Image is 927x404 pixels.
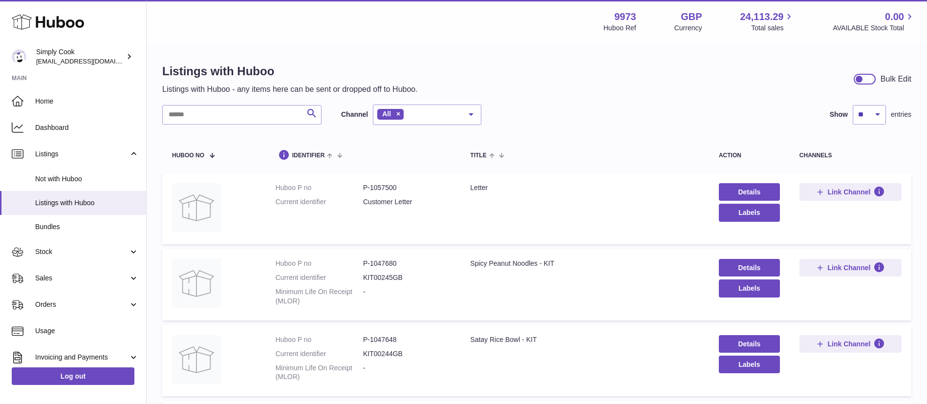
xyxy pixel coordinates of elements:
button: Link Channel [799,335,902,353]
img: internalAdmin-9973@internal.huboo.com [12,49,26,64]
label: Show [830,110,848,119]
span: Listings [35,149,129,159]
dd: P-1047680 [363,259,451,268]
span: Link Channel [827,188,870,196]
dt: Current identifier [276,273,363,282]
span: title [470,152,486,159]
span: Invoicing and Payments [35,353,129,362]
span: Usage [35,326,139,336]
div: action [719,152,780,159]
span: Bundles [35,222,139,232]
dt: Huboo P no [276,335,363,344]
span: Total sales [751,23,795,33]
dt: Huboo P no [276,183,363,192]
dt: Minimum Life On Receipt (MLOR) [276,287,363,306]
span: All [382,110,391,118]
span: Orders [35,300,129,309]
span: Huboo no [172,152,204,159]
button: Labels [719,356,780,373]
a: Details [719,335,780,353]
img: Satay Rice Bowl - KIT [172,335,221,384]
strong: GBP [681,10,702,23]
span: [EMAIL_ADDRESS][DOMAIN_NAME] [36,57,144,65]
p: Listings with Huboo - any items here can be sent or dropped off to Huboo. [162,84,418,95]
a: 0.00 AVAILABLE Stock Total [833,10,915,33]
span: Listings with Huboo [35,198,139,208]
dd: KIT00244GB [363,349,451,359]
span: identifier [292,152,325,159]
img: Letter [172,183,221,232]
span: Stock [35,247,129,256]
label: Channel [341,110,368,119]
dd: P-1057500 [363,183,451,192]
div: Huboo Ref [604,23,636,33]
span: AVAILABLE Stock Total [833,23,915,33]
span: Home [35,97,139,106]
dt: Minimum Life On Receipt (MLOR) [276,363,363,382]
a: Details [719,259,780,276]
dd: Customer Letter [363,197,451,207]
span: Sales [35,274,129,283]
dt: Current identifier [276,349,363,359]
span: Dashboard [35,123,139,132]
div: Letter [470,183,699,192]
span: Link Channel [827,340,870,348]
div: Spicy Peanut Noodles - KIT [470,259,699,268]
span: Link Channel [827,263,870,272]
dd: - [363,287,451,306]
div: Simply Cook [36,47,124,66]
span: entries [891,110,911,119]
span: Not with Huboo [35,174,139,184]
img: Spicy Peanut Noodles - KIT [172,259,221,308]
span: 24,113.29 [740,10,783,23]
a: Log out [12,367,134,385]
div: Currency [674,23,702,33]
a: 24,113.29 Total sales [740,10,795,33]
button: Link Channel [799,259,902,276]
span: 0.00 [885,10,904,23]
button: Labels [719,204,780,221]
div: channels [799,152,902,159]
button: Link Channel [799,183,902,201]
dd: P-1047648 [363,335,451,344]
dd: - [363,363,451,382]
dt: Huboo P no [276,259,363,268]
div: Satay Rice Bowl - KIT [470,335,699,344]
h1: Listings with Huboo [162,64,418,79]
div: Bulk Edit [881,74,911,85]
strong: 9973 [614,10,636,23]
dt: Current identifier [276,197,363,207]
a: Details [719,183,780,201]
dd: KIT00245GB [363,273,451,282]
button: Labels [719,279,780,297]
